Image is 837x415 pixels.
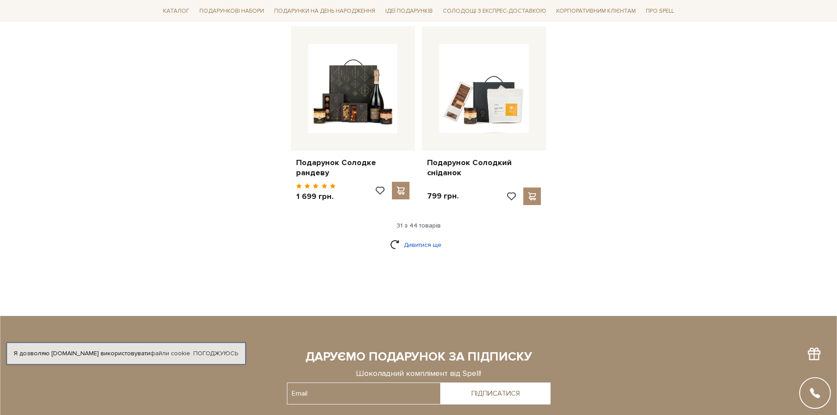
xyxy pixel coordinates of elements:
[193,350,238,357] a: Погоджуюсь
[150,350,190,357] a: файли cookie
[642,4,678,18] span: Про Spell
[156,222,681,230] div: 31 з 44 товарів
[271,4,379,18] span: Подарунки на День народження
[390,237,447,253] a: Дивитися ще
[296,191,336,202] p: 1 699 грн.
[196,4,268,18] span: Подарункові набори
[159,4,193,18] span: Каталог
[439,4,550,18] a: Солодощі з експрес-доставкою
[382,4,436,18] span: Ідеї подарунків
[427,191,459,201] p: 799 грн.
[427,158,541,178] a: Подарунок Солодкий сніданок
[7,350,245,357] div: Я дозволяю [DOMAIN_NAME] використовувати
[296,158,410,178] a: Подарунок Солодке рандеву
[553,4,639,18] a: Корпоративним клієнтам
